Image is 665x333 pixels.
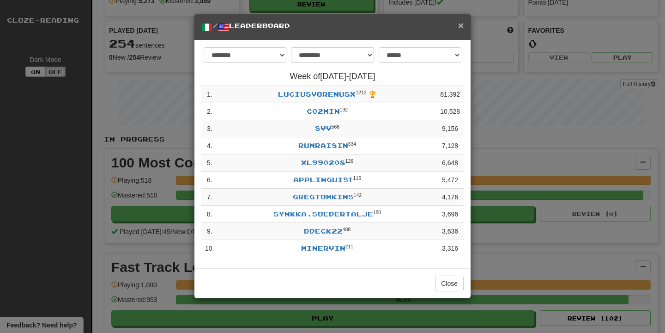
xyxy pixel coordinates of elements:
a: GregTomkins [293,193,354,201]
a: Applinguist [293,176,353,184]
td: 8 . [201,206,218,223]
sup: Level 192 [340,107,348,112]
td: 3,636 [436,223,464,240]
td: 2 . [201,103,218,120]
sup: Level 126 [345,158,354,164]
span: × [458,20,464,31]
td: 9,156 [436,120,464,137]
td: 10 . [201,240,218,257]
td: 5 . [201,154,218,172]
td: 7 . [201,189,218,206]
sup: Level 488 [343,227,351,232]
td: 3 . [201,120,218,137]
sup: Level 116 [353,175,362,181]
sup: Level 334 [348,141,357,147]
td: 1 . [201,86,218,103]
sup: Level 180 [373,210,381,215]
a: rumraisin [298,142,348,149]
sup: Level 211 [345,244,354,249]
sup: Level 142 [354,192,362,198]
button: Close [435,276,464,291]
td: 81,392 [436,86,464,103]
td: 6,648 [436,154,464,172]
td: 9 . [201,223,218,240]
sup: Level 1212 [356,90,366,95]
span: 🏆 [369,91,376,98]
a: synkka.soedertalje [273,210,373,218]
h5: / Leaderboard [201,21,464,33]
td: 10,528 [436,103,464,120]
a: svv [315,124,332,132]
h4: Week of [DATE] - [DATE] [201,72,464,81]
td: 3,696 [436,206,464,223]
a: LuciusVorenusX [278,90,356,98]
td: 3,316 [436,240,464,257]
button: Close [458,20,464,30]
td: 4,176 [436,189,464,206]
td: 6 . [201,172,218,189]
sup: Level 566 [332,124,340,129]
a: XL990208 [301,159,345,166]
a: minervin [301,244,345,252]
td: 5,472 [436,172,464,189]
td: 4 . [201,137,218,154]
a: c02min [307,107,340,115]
td: 7,128 [436,137,464,154]
a: Ddeck22 [304,227,343,235]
